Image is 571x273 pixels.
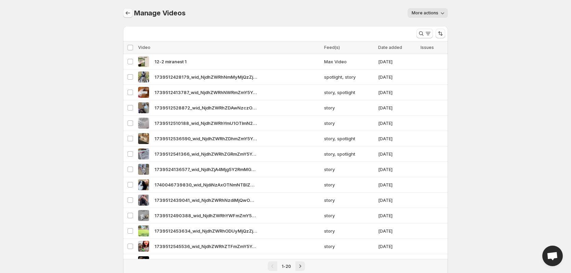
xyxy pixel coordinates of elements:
span: Issues [421,45,434,50]
span: 1739512413787_wid_NjdhZWRhNWRmZmY5YmIwMDY1YWFiZmYy_h264cmobile [155,89,257,96]
td: [DATE] [376,146,419,162]
span: story [324,212,374,219]
span: 1739512453634_wid_NjdhZWRhODUyMjQzZjEwMDNmODE2ZjVj_h264cmobile [155,227,257,234]
span: story [324,258,374,265]
img: 1739512453634_wid_NjdhZWRhODUyMjQzZjEwMDNmODE2ZjVj_h264cmobile [138,225,149,236]
img: 1739512528872_wid_NjdhZWRhZDAwNzczOTMwMDNmZTE4NGZm_h264cmobile [138,102,149,113]
img: 1739512413787_wid_NjdhZWRhNWRmZmY5YmIwMDY1YWFiZmYy_h264cmobile [138,87,149,98]
button: Search and filter results [416,29,433,38]
span: 1-20 [282,264,291,269]
span: 1740046739830_wid_NjdiNzAxOTNmNTBlZDYwMDNmZWQ5Y2Fm_h264cmobile [155,181,257,188]
td: [DATE] [376,177,419,193]
span: 1739512439041_wid_NjdhZWRhNzdiMjQwOGMwMDNmYzY0MjFk [155,197,257,204]
span: story [324,166,374,173]
span: 1739512423297_wid_NjdhZWRhNjc1OTlmN2UwMDNlZWE5YTFm_h264cmobile [155,258,257,265]
span: story [324,181,374,188]
span: Feed(s) [324,45,340,50]
span: story [324,120,374,127]
td: [DATE] [376,54,419,69]
span: story [324,227,374,234]
button: Sort the results [436,29,445,38]
span: spotlight, story [324,74,374,80]
img: 1739512439041_wid_NjdhZWRhNzdiMjQwOGMwMDNmYzY0MjFk [138,195,149,206]
span: story, spotlight [324,135,374,142]
span: More actions [412,10,438,16]
img: 1739512536590_wid_NjdhZWRhZDhmZmY5YmIwMDY1YWIxNTI1_h264cmobile [138,133,149,144]
img: 12-2 miranest 1 [138,56,149,67]
img: 1739524136577_wid_NjdhZjA4Mjg5Y2RmMGMwMDNmYTcwNDU5_h264cmobile [138,164,149,175]
span: 1739512541366_wid_NjdhZWRhZGRmZmY5YmIwMDY1YWIxOWM3_h264cmobile [155,151,257,157]
span: Manage Videos [134,9,185,17]
span: Max Video [324,58,374,65]
img: 1739512545536_wid_NjdhZWRhZTFmZmY5YmIwMDY1YWIxZGYy_h264cmobile [138,241,149,252]
img: 1739512541366_wid_NjdhZWRhZGRmZmY5YmIwMDY1YWIxOWM3_h264cmobile [138,148,149,159]
img: 1740046739830_wid_NjdiNzAxOTNmNTBlZDYwMDNmZWQ5Y2Fm_h264cmobile [138,179,149,190]
img: 1739512423297_wid_NjdhZWRhNjc1OTlmN2UwMDNlZWE5YTFm_h264cmobile [138,256,149,267]
span: story [324,197,374,204]
span: 12-2 miranest 1 [155,58,187,65]
td: [DATE] [376,223,419,239]
span: story, spotlight [324,151,374,157]
td: [DATE] [376,100,419,116]
span: 1739512545536_wid_NjdhZWRhZTFmZmY5YmIwMDY1YWIxZGYy_h264cmobile [155,243,257,250]
span: story [324,243,374,250]
span: 1739512536590_wid_NjdhZWRhZDhmZmY5YmIwMDY1YWIxNTI1_h264cmobile [155,135,257,142]
td: [DATE] [376,193,419,208]
span: Date added [378,45,402,50]
button: More actions [408,8,448,18]
span: story, spotlight [324,89,374,96]
span: 1739512528872_wid_NjdhZWRhZDAwNzczOTMwMDNmZTE4NGZm_h264cmobile [155,104,257,111]
span: Video [138,45,150,50]
span: 1739512490388_wid_NjdhZWRhYWFmZmY5YmIwMDY1YWFmZjAy_h264cmobile [155,212,257,219]
span: 1739512428179_wid_NjdhZWRhNmMyMjQzZjEwMDNmODE2NTk0_h264cmobile [155,74,257,80]
td: [DATE] [376,131,419,146]
td: [DATE] [376,208,419,223]
button: Manage Videos [123,8,133,18]
td: [DATE] [376,239,419,254]
span: story [324,104,374,111]
td: [DATE] [376,162,419,177]
img: 1739512510188_wid_NjdhZWRhYmU1OTlmN2UwMDNlZWFiMTY0_h264cmobile [138,118,149,129]
td: [DATE] [376,85,419,100]
button: Next [295,261,305,271]
td: [DATE] [376,116,419,131]
td: [DATE] [376,69,419,85]
span: 1739524136577_wid_NjdhZjA4Mjg5Y2RmMGMwMDNmYTcwNDU5_h264cmobile [155,166,257,173]
img: 1739512490388_wid_NjdhZWRhYWFmZmY5YmIwMDY1YWFmZjAy_h264cmobile [138,210,149,221]
a: Open chat [542,246,563,266]
nav: Pagination [123,259,448,273]
span: 1739512510188_wid_NjdhZWRhYmU1OTlmN2UwMDNlZWFiMTY0_h264cmobile [155,120,257,127]
img: 1739512428179_wid_NjdhZWRhNmMyMjQzZjEwMDNmODE2NTk0_h264cmobile [138,71,149,82]
td: [DATE] [376,254,419,270]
